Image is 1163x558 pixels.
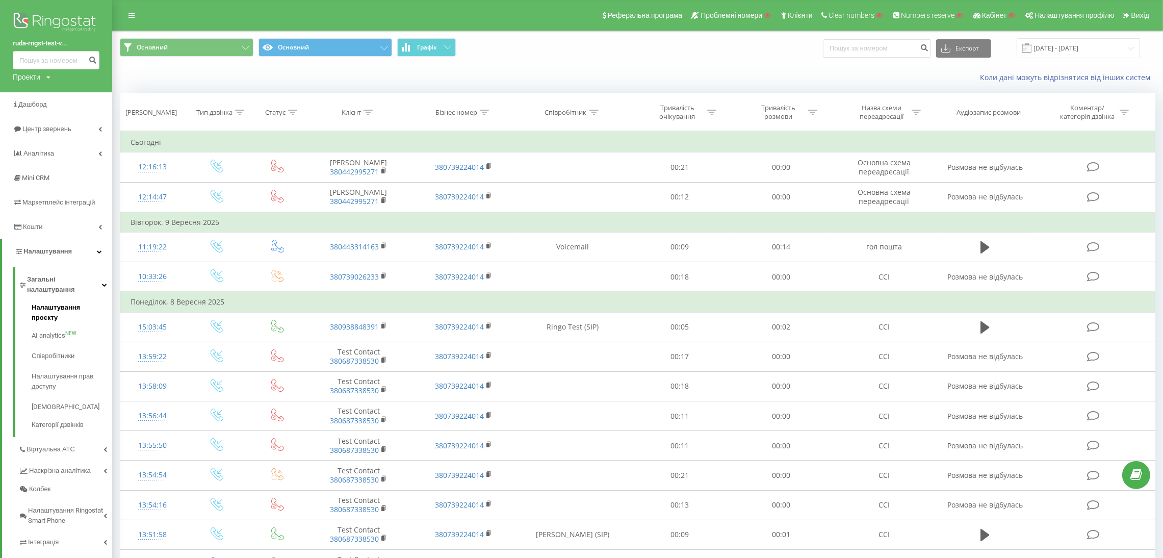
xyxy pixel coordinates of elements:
td: [PERSON_NAME] [306,153,411,182]
a: 380442995271 [330,167,379,176]
a: ruda-rngst-test-v... [13,38,99,48]
span: Реферальна програма [608,11,683,19]
div: Назва схеми переадресації [855,104,909,121]
a: 380739224014 [435,500,484,510]
td: 00:00 [731,461,832,490]
td: 00:11 [629,431,730,461]
td: Test Contact [306,401,411,431]
div: [PERSON_NAME] [125,108,177,117]
td: 00:18 [629,262,730,292]
span: Clear numbers [829,11,874,19]
div: 12:14:47 [131,187,174,207]
td: гол пошта [832,232,937,262]
a: Налаштування [2,239,112,264]
div: Тривалість очікування [650,104,705,121]
span: Кошти [23,223,42,231]
div: 15:03:45 [131,317,174,337]
a: Загальні налаштування [18,267,112,299]
div: 13:59:22 [131,347,174,367]
a: 380739224014 [435,529,484,539]
div: Тип дзвінка [196,108,232,117]
div: 11:19:22 [131,237,174,257]
div: 12:16:13 [131,157,174,177]
a: 380687338530 [330,534,379,544]
div: Аудіозапис розмови [957,108,1021,117]
a: Категорії дзвінків [32,417,112,430]
a: AI analyticsNEW [32,325,112,346]
a: 380443314163 [330,242,379,251]
span: Категорії дзвінків [32,420,84,430]
span: Налаштування проєкту [32,302,107,323]
span: Клієнти [788,11,813,19]
td: Ringo Test (SIP) [516,312,629,342]
a: 380739224014 [435,162,484,172]
span: Наскрізна аналітика [29,466,91,476]
td: 00:00 [731,342,832,371]
td: 00:21 [629,461,730,490]
span: Центр звернень [22,125,71,133]
td: Test Contact [306,431,411,461]
span: Розмова не відбулась [947,441,1023,450]
a: 380739224014 [435,441,484,450]
span: Графік [417,44,437,51]
div: 10:33:26 [131,267,174,287]
span: Проблемні номери [701,11,762,19]
span: Інтеграція [28,537,59,547]
td: 00:18 [629,371,730,401]
td: CCI [832,461,937,490]
td: Основна схема переадресації [832,153,937,182]
a: 380739224014 [435,351,484,361]
td: Test Contact [306,520,411,549]
div: Коментар/категорія дзвінка [1057,104,1117,121]
td: Test Contact [306,342,411,371]
div: Тривалість розмови [751,104,806,121]
td: 00:17 [629,342,730,371]
span: Numbers reserve [901,11,954,19]
td: CCI [832,401,937,431]
div: 13:51:58 [131,525,174,545]
span: Аналiтика [23,149,54,157]
td: [PERSON_NAME] [306,182,411,212]
a: Налаштування Ringostat Smart Phone [18,498,112,530]
a: 380739224014 [435,272,484,282]
td: CCI [832,371,937,401]
input: Пошук за номером [823,39,931,58]
a: 380739224014 [435,192,484,201]
div: Клієнт [342,108,361,117]
td: CCI [832,262,937,292]
span: Вихід [1131,11,1149,19]
a: 380687338530 [330,356,379,366]
span: Віртуальна АТС [27,444,75,454]
a: 380687338530 [330,445,379,455]
span: Розмова не відбулась [947,351,1023,361]
td: Вівторок, 9 Вересня 2025 [120,212,1155,233]
img: Ringostat logo [13,10,99,36]
td: 00:00 [731,371,832,401]
a: Налаштування проєкту [32,302,112,325]
div: Статус [265,108,286,117]
td: 00:13 [629,490,730,520]
div: 13:54:54 [131,465,174,485]
a: 380687338530 [330,386,379,395]
a: 380739224014 [435,470,484,480]
span: Налаштування Ringostat Smart Phone [28,505,104,526]
span: [DEMOGRAPHIC_DATA] [32,402,99,412]
a: [DEMOGRAPHIC_DATA] [32,397,112,417]
div: Бізнес номер [435,108,477,117]
td: 00:11 [629,401,730,431]
td: CCI [832,342,937,371]
span: Розмова не відбулась [947,500,1023,510]
div: 13:56:44 [131,406,174,426]
button: Основний [120,38,253,57]
span: Розмова не відбулась [947,470,1023,480]
a: 380442995271 [330,196,379,206]
input: Пошук за номером [13,51,99,69]
span: AI analytics [32,331,65,341]
td: CCI [832,431,937,461]
span: Кабінет [982,11,1007,19]
a: Інтеграція [18,530,112,551]
a: Співробітники [32,346,112,366]
a: Колбек [18,480,112,498]
td: 00:00 [731,490,832,520]
a: Коли дані можуть відрізнятися вiд інших систем [980,72,1155,82]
